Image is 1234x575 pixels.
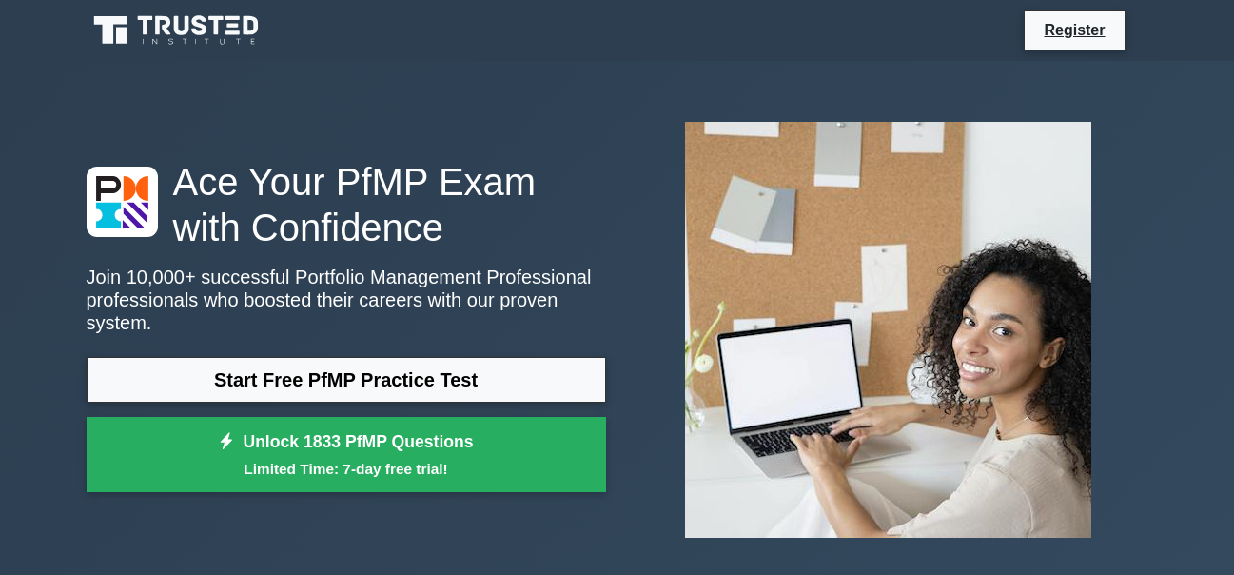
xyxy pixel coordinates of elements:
[110,458,582,480] small: Limited Time: 7-day free trial!
[87,417,606,493] a: Unlock 1833 PfMP QuestionsLimited Time: 7-day free trial!
[87,266,606,334] p: Join 10,000+ successful Portfolio Management Professional professionals who boosted their careers...
[87,357,606,403] a: Start Free PfMP Practice Test
[87,159,606,250] h1: Ace Your PfMP Exam with Confidence
[1032,18,1116,42] a: Register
